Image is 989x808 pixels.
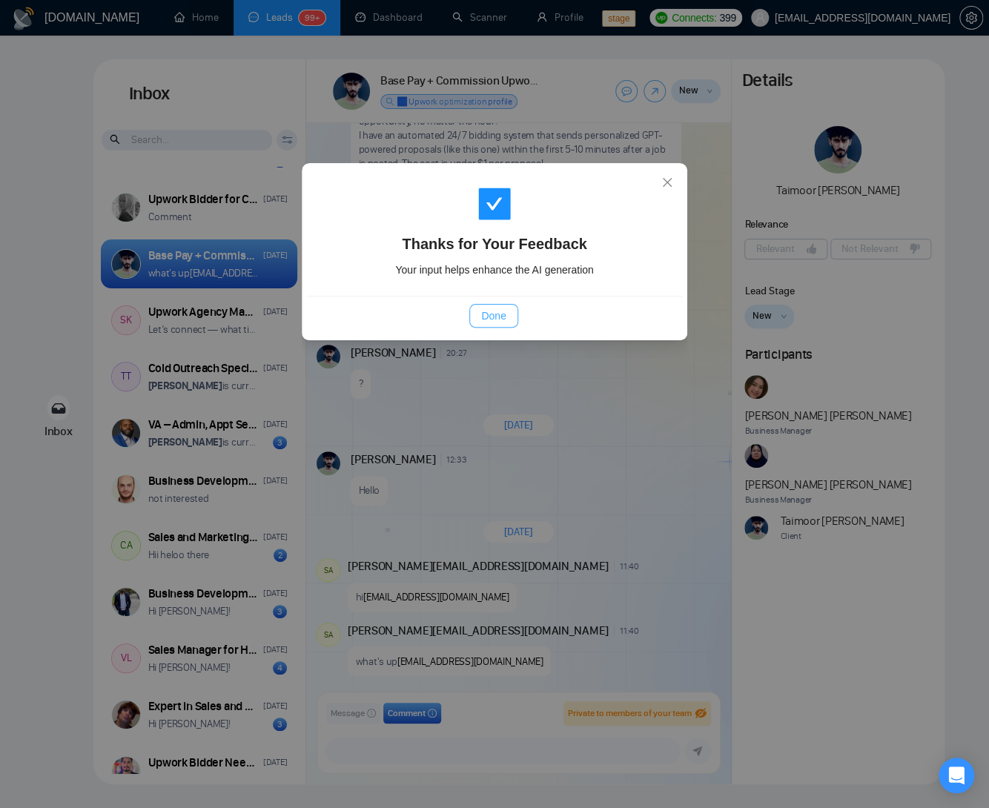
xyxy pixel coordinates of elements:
[647,163,687,203] button: Close
[469,304,517,328] button: Done
[481,308,506,324] span: Done
[661,176,673,188] span: close
[939,758,974,793] div: Open Intercom Messenger
[395,264,593,276] span: Your input helps enhance the AI generation
[325,234,664,254] h4: Thanks for Your Feedback
[477,186,512,222] span: check-square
